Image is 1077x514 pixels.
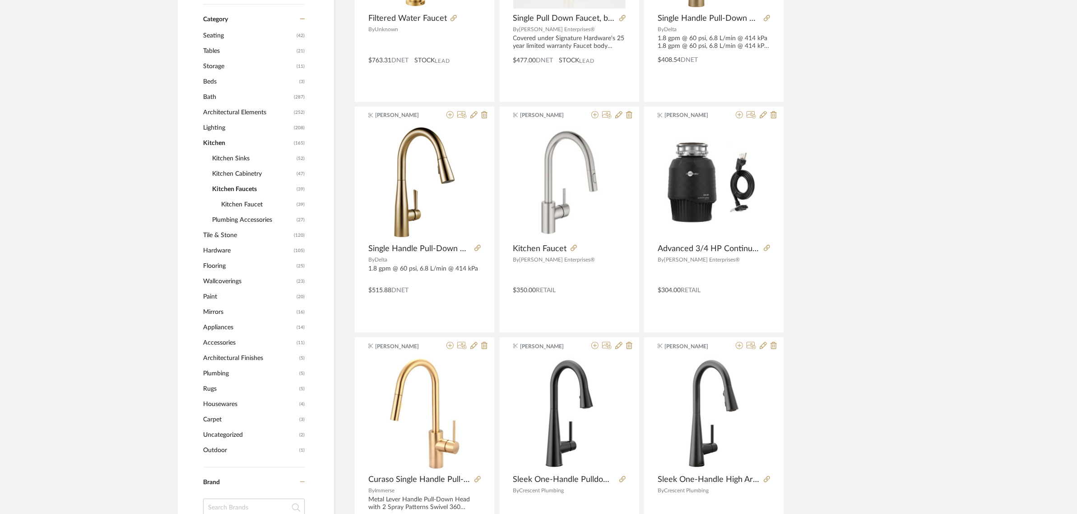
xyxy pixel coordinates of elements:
div: 1.8 gpm @ 60 psi, 6.8 L/min @ 414 kPa [368,265,481,280]
span: By [658,27,664,32]
span: (2) [299,428,305,442]
span: By [513,488,520,493]
span: (287) [294,90,305,104]
img: Single Handle Pull-Down Kitchen Faucet In Champagne Bronze [368,126,481,238]
span: Flooring [203,258,294,274]
span: [PERSON_NAME] [376,342,432,350]
span: [PERSON_NAME] Enterprises® [520,27,595,32]
span: Lead [580,58,595,64]
span: (5) [299,351,305,365]
span: Delta [664,27,677,32]
span: DNET [536,57,553,64]
span: Architectural Finishes [203,350,297,366]
span: Tile & Stone [203,228,292,243]
span: (4) [299,397,305,411]
span: Accessories [203,335,294,350]
span: [PERSON_NAME] Enterprises® [520,257,595,262]
span: Plumbing [203,366,297,381]
span: (3) [299,75,305,89]
span: Mirrors [203,304,294,320]
div: Metal Lever Handle Pull-Down Head with 2 Spray Patterns Swivel 360 Degree With Quick Connect Spra... [368,496,481,511]
span: (105) [294,243,305,258]
span: Kitchen Faucet [513,244,567,254]
span: Beds [203,74,297,89]
span: By [368,488,375,493]
div: Covered under Signature Hardware's 25 year limited warranty Faucet body constructed of brass Sing... [513,35,626,50]
span: (21) [297,44,305,58]
span: Kitchen Faucet [221,197,294,212]
span: (5) [299,366,305,381]
span: Kitchen Cabinetry [212,166,294,182]
span: Lighting [203,120,292,136]
span: By [513,257,520,262]
span: STOCK [559,56,580,65]
span: $763.31 [368,57,391,64]
span: (11) [297,59,305,74]
span: (252) [294,105,305,120]
img: Advanced 3/4 HP Continuous Feed Food Waste Disposal [658,126,770,238]
span: STOCK [414,56,435,65]
span: Hardware [203,243,292,258]
span: Carpet [203,412,297,427]
span: DNET [391,57,409,64]
span: Sleek One-Handle High Arc Pulldown Kitchen Faucet [658,475,760,485]
span: (27) [297,213,305,227]
span: [PERSON_NAME] Enterprises® [664,257,740,262]
span: (23) [297,274,305,289]
span: Rugs [203,381,297,397]
span: (5) [299,382,305,396]
span: (11) [297,336,305,350]
span: Advanced 3/4 HP Continuous Feed Food Waste Disposal [658,244,760,254]
span: By [368,257,375,262]
span: Bath [203,89,292,105]
span: $477.00 [513,57,536,64]
span: Lead [435,58,450,64]
span: Sleek One-Handle Pulldown Bar Faucet [513,475,616,485]
span: (52) [297,151,305,166]
span: Seating [203,28,294,43]
span: Storage [203,59,294,74]
span: Tables [203,43,294,59]
span: $408.54 [658,57,681,63]
span: Single Handle Pull-Down Bar / Prep Faucet In Champagne Bronze [658,14,760,23]
img: Kitchen Faucet [513,126,626,238]
span: Unknown [375,27,398,32]
span: $304.00 [658,287,681,294]
span: (14) [297,320,305,335]
span: $515.88 [368,287,391,294]
span: By [658,488,664,493]
span: (39) [297,182,305,196]
span: (1) [299,443,305,458]
span: Filtered Water Faucet [368,14,447,23]
span: Outdoor [203,443,297,458]
span: [PERSON_NAME] [665,111,722,119]
span: Retail [536,287,556,294]
span: DNET [681,57,698,63]
span: By [658,257,664,262]
span: (3) [299,412,305,427]
span: $350.00 [513,287,536,294]
span: Kitchen Faucets [212,182,294,197]
span: (47) [297,167,305,181]
div: 1.8 gpm @ 60 psi, 6.8 L/min @ 414 kPa 1.8 gpm @ 60 psi, 6.8 L/min @ 414 kPa View Technical Specif... [658,35,770,50]
span: Immerse [375,488,395,493]
span: Paint [203,289,294,304]
span: Single Handle Pull-Down Kitchen Faucet In Champagne Bronze [368,244,471,254]
span: Housewares [203,397,297,412]
span: Brand [203,479,220,486]
span: (20) [297,290,305,304]
span: By [513,27,520,32]
img: Sleek One-Handle High Arc Pulldown Kitchen Faucet [658,357,770,470]
span: Wallcoverings [203,274,294,289]
span: (39) [297,197,305,212]
span: Crescent Plumbing [520,488,564,493]
span: [PERSON_NAME] [376,111,432,119]
span: Retail [681,287,701,294]
span: Kitchen [203,136,292,151]
span: By [368,27,375,32]
span: (208) [294,121,305,135]
span: Single Pull Down Faucet, brushed gold, 1.8gpm [513,14,616,23]
span: [PERSON_NAME] [520,342,577,350]
span: (120) [294,228,305,243]
span: Appliances [203,320,294,335]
